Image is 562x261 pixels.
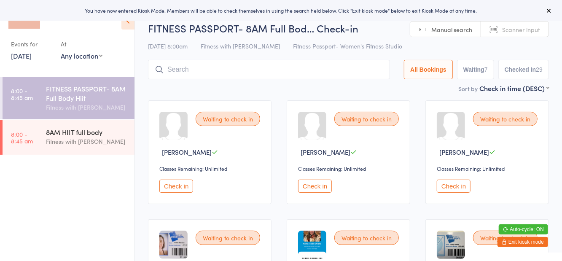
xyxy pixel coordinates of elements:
[162,148,212,156] span: [PERSON_NAME]
[458,84,478,93] label: Sort by
[196,112,260,126] div: Waiting to check in
[3,120,134,155] a: 8:00 -8:45 am8AM HIIT full bodyFitness with [PERSON_NAME]
[11,51,32,60] a: [DATE]
[11,37,52,51] div: Events for
[148,21,549,35] h2: FITNESS PASSPORT- 8AM Full Bod… Check-in
[159,231,188,259] img: image1683864500.png
[437,180,471,193] button: Check in
[46,137,127,146] div: Fitness with [PERSON_NAME]
[46,84,127,102] div: FITNESS PASSPORT- 8AM Full Body Hiit
[298,165,401,172] div: Classes Remaining: Unlimited
[196,231,260,245] div: Waiting to check in
[11,131,33,144] time: 8:00 - 8:45 am
[61,37,102,51] div: At
[431,25,472,34] span: Manual search
[473,231,538,245] div: Waiting to check in
[148,42,188,50] span: [DATE] 8:00am
[46,102,127,112] div: Fitness with [PERSON_NAME]
[437,231,465,259] img: image1703047217.png
[499,224,548,234] button: Auto-cycle: ON
[3,77,134,119] a: 8:00 -8:45 amFITNESS PASSPORT- 8AM Full Body HiitFitness with [PERSON_NAME]
[457,60,494,79] button: Waiting7
[404,60,453,79] button: All Bookings
[148,60,390,79] input: Search
[298,180,332,193] button: Check in
[497,237,548,247] button: Exit kiosk mode
[479,83,549,93] div: Check in time (DESC)
[536,66,543,73] div: 29
[201,42,280,50] span: Fitness with [PERSON_NAME]
[301,148,350,156] span: [PERSON_NAME]
[293,42,402,50] span: Fitness Passport- Women's Fitness Studio
[11,87,33,101] time: 8:00 - 8:45 am
[334,112,399,126] div: Waiting to check in
[498,60,549,79] button: Checked in29
[439,148,489,156] span: [PERSON_NAME]
[502,25,540,34] span: Scanner input
[61,51,102,60] div: Any location
[334,231,399,245] div: Waiting to check in
[13,7,549,14] div: You have now entered Kiosk Mode. Members will be able to check themselves in using the search fie...
[484,66,488,73] div: 7
[46,127,127,137] div: 8AM HIIT full body
[298,231,326,259] img: image1745183519.png
[473,112,538,126] div: Waiting to check in
[437,165,540,172] div: Classes Remaining: Unlimited
[159,180,193,193] button: Check in
[159,165,263,172] div: Classes Remaining: Unlimited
